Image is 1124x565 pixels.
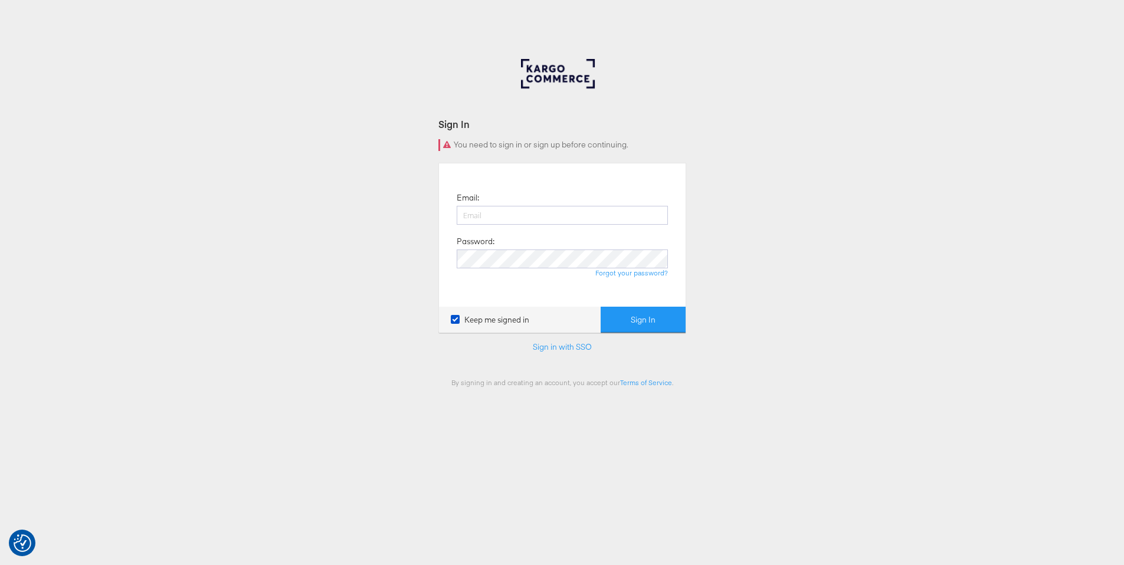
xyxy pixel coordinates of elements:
[438,139,686,151] div: You need to sign in or sign up before continuing.
[14,534,31,552] button: Consent Preferences
[595,268,668,277] a: Forgot your password?
[457,206,668,225] input: Email
[457,236,494,247] label: Password:
[451,314,529,326] label: Keep me signed in
[438,117,686,131] div: Sign In
[620,378,672,387] a: Terms of Service
[457,192,479,203] label: Email:
[438,378,686,387] div: By signing in and creating an account, you accept our .
[601,307,686,333] button: Sign In
[14,534,31,552] img: Revisit consent button
[533,341,592,352] a: Sign in with SSO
